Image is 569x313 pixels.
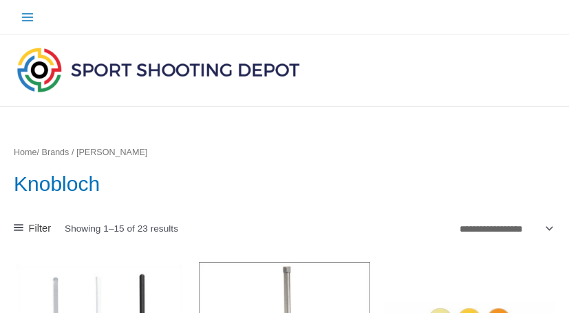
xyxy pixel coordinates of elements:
nav: Breadcrumb [14,145,555,161]
select: Shop order [455,219,555,239]
a: Filter [14,219,51,238]
img: Sport Shooting Depot [14,44,303,95]
span: Filter [29,219,52,238]
button: Main menu toggle [14,3,41,30]
a: Home [14,148,37,157]
h1: Knobloch [14,170,555,199]
p: Showing 1–15 of 23 results [65,224,178,234]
